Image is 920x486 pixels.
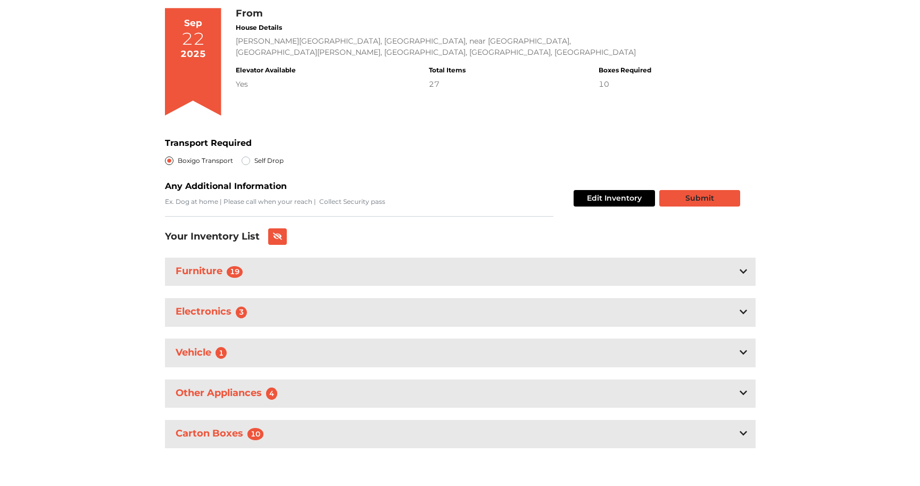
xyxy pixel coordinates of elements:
div: 27 [429,79,466,90]
h3: Vehicle [173,345,234,361]
b: Any Additional Information [165,181,287,191]
div: 2025 [180,47,206,61]
h3: Your Inventory List [165,231,260,243]
h4: Elevator Available [236,67,296,74]
label: Boxigo Transport [178,154,233,167]
h3: Electronics [173,304,254,320]
h4: Total Items [429,67,466,74]
div: 10 [599,79,651,90]
span: 1 [216,347,227,359]
h3: Furniture [173,263,250,280]
b: Transport Required [165,138,252,148]
h4: Boxes Required [599,67,651,74]
h3: From [236,8,651,20]
div: [PERSON_NAME][GEOGRAPHIC_DATA], [GEOGRAPHIC_DATA], near [GEOGRAPHIC_DATA], [GEOGRAPHIC_DATA][PERS... [236,36,651,58]
span: 4 [266,388,278,399]
div: Yes [236,79,296,90]
label: Self Drop [254,154,284,167]
span: 19 [227,266,243,278]
h3: Carton Boxes [173,426,270,442]
div: Sep [184,17,202,30]
span: 10 [247,428,264,440]
span: 3 [236,307,247,318]
h4: House Details [236,24,651,31]
h3: Other Appliances [173,385,284,402]
div: 22 [181,30,205,47]
button: Submit [659,190,740,207]
button: Edit Inventory [574,190,655,207]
